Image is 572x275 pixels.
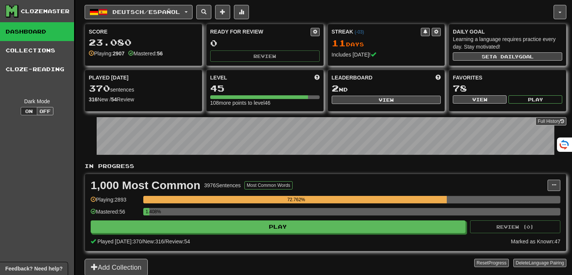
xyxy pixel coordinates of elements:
a: (-03) [355,29,364,35]
span: Played [DATE]: 370 [97,238,142,244]
span: Deutsch / Español [112,9,180,15]
span: 370 [89,83,110,93]
div: Mastered: [128,50,163,57]
div: 0 [210,38,320,48]
div: 108 more points to level 46 [210,99,320,107]
div: Dark Mode [6,98,68,105]
button: Search sentences [196,5,211,19]
button: Off [37,107,53,115]
span: / [164,238,165,244]
div: New / Review [89,96,198,103]
strong: 54 [111,96,117,102]
div: 45 [210,84,320,93]
button: DeleteLanguage Pairing [513,259,566,267]
div: Score [89,28,198,35]
span: a daily [493,54,519,59]
div: nd [332,84,441,93]
p: In Progress [85,162,566,170]
button: Add sentence to collection [215,5,230,19]
span: 2 [332,83,339,93]
span: 11 [332,38,346,48]
span: Language Pairing [529,260,564,266]
div: Mastered: 56 [91,208,140,220]
strong: 2907 [113,50,124,57]
span: Progress [489,260,507,266]
span: Level [210,74,227,81]
span: Leaderboard [332,74,373,81]
span: New: 316 [143,238,164,244]
div: 23.080 [89,38,198,47]
a: Full History [536,117,566,125]
span: This week in points, UTC [435,74,441,81]
button: Seta dailygoal [453,52,562,61]
div: 78 [453,84,562,93]
div: 1,000 Most Common [91,180,200,191]
button: View [332,96,441,104]
button: On [21,107,37,115]
div: 1.408% [146,208,149,215]
button: ResetProgress [474,259,508,267]
div: Clozemaster [21,8,70,15]
div: Ready for Review [210,28,311,35]
button: Most Common Words [244,181,293,189]
strong: 56 [157,50,163,57]
div: 3976 Sentences [204,182,241,189]
button: View [453,95,507,104]
div: Daily Goal [453,28,562,35]
span: Review: 54 [165,238,190,244]
div: Day s [332,38,441,48]
div: Learning a language requires practice every day. Stay motivated! [453,35,562,50]
strong: 316 [89,96,97,102]
div: Playing: [89,50,124,57]
div: Includes [DATE]! [332,51,441,58]
div: Favorites [453,74,562,81]
div: sentences [89,84,198,93]
button: Review [210,50,320,62]
div: Marked as Known: 47 [511,238,560,245]
div: Streak [332,28,421,35]
button: Play [508,95,562,104]
button: Deutsch/Español [85,5,193,19]
div: 72.762% [146,196,447,203]
button: Review (0) [470,220,560,233]
span: / [142,238,143,244]
span: Played [DATE] [89,74,129,81]
span: Score more points to level up [314,74,320,81]
button: More stats [234,5,249,19]
button: Play [91,220,466,233]
div: Playing: 2893 [91,196,140,208]
span: Open feedback widget [5,265,62,272]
